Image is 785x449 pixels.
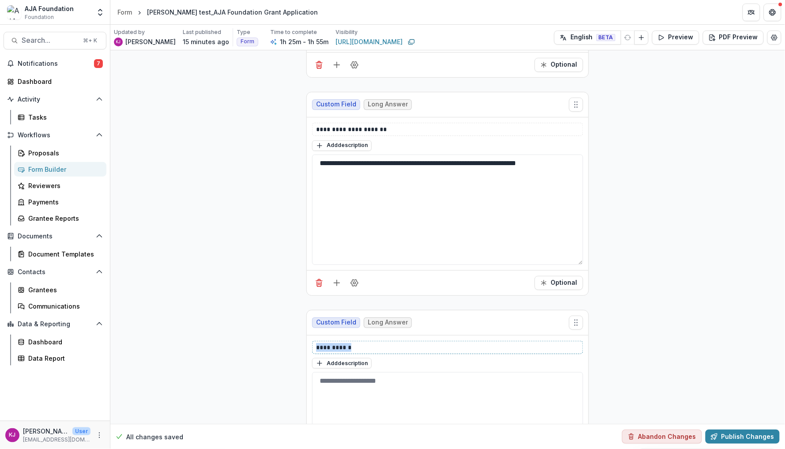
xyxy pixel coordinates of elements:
[569,98,583,112] button: Move field
[28,302,99,311] div: Communications
[14,162,106,177] a: Form Builder
[14,110,106,125] a: Tasks
[535,58,583,72] button: Required
[347,58,362,72] button: Field Settings
[312,276,326,290] button: Delete field
[18,321,92,328] span: Data & Reporting
[312,140,372,151] button: Adddescription
[183,37,229,46] p: 15 minutes ago
[14,247,106,261] a: Document Templates
[634,30,649,45] button: Add Language
[28,197,99,207] div: Payments
[25,4,74,13] div: AJA Foundation
[25,13,54,21] span: Foundation
[28,214,99,223] div: Grantee Reports
[18,60,94,68] span: Notifications
[4,32,106,49] button: Search...
[94,430,105,441] button: More
[22,36,78,45] span: Search...
[94,59,103,68] span: 7
[28,285,99,294] div: Grantees
[336,28,358,36] p: Visibility
[4,74,106,89] a: Dashboard
[764,4,781,21] button: Get Help
[28,337,99,347] div: Dashboard
[14,335,106,349] a: Dashboard
[554,30,621,45] button: English BETA
[330,276,344,290] button: Add field
[241,38,254,45] span: Form
[4,57,106,71] button: Notifications7
[9,432,16,438] div: Karen Jarrett
[28,165,99,174] div: Form Builder
[147,8,318,17] div: [PERSON_NAME] test_AJA Foundation Grant Application
[280,37,328,46] p: 1h 25m - 1h 55m
[28,354,99,363] div: Data Report
[4,317,106,331] button: Open Data & Reporting
[18,268,92,276] span: Contacts
[23,436,91,444] p: [EMAIL_ADDRESS][DOMAIN_NAME]
[743,4,760,21] button: Partners
[18,77,99,86] div: Dashboard
[23,426,69,436] p: [PERSON_NAME]
[114,6,136,19] a: Form
[81,36,99,45] div: ⌘ + K
[14,178,106,193] a: Reviewers
[336,37,403,46] a: [URL][DOMAIN_NAME]
[7,5,21,19] img: AJA Foundation
[316,319,356,326] span: Custom Field
[14,283,106,297] a: Grantees
[14,211,106,226] a: Grantee Reports
[347,276,362,290] button: Field Settings
[706,430,780,444] button: Publish Changes
[237,28,250,36] p: Type
[28,113,99,122] div: Tasks
[270,28,317,36] p: Time to complete
[116,40,121,44] div: Karen Jarrett
[703,30,764,45] button: PDF Preview
[312,358,372,369] button: Adddescription
[406,37,417,47] button: Copy link
[330,58,344,72] button: Add field
[126,432,183,441] p: All changes saved
[114,6,321,19] nav: breadcrumb
[535,276,583,290] button: Required
[14,195,106,209] a: Payments
[72,427,91,435] p: User
[569,316,583,330] button: Move field
[14,351,106,366] a: Data Report
[316,101,356,108] span: Custom Field
[125,37,176,46] p: [PERSON_NAME]
[14,299,106,313] a: Communications
[4,92,106,106] button: Open Activity
[4,128,106,142] button: Open Workflows
[4,229,106,243] button: Open Documents
[28,249,99,259] div: Document Templates
[652,30,699,45] button: Preview
[183,28,221,36] p: Last published
[622,430,702,444] button: Abandon Changes
[368,319,408,326] span: Long Answer
[28,148,99,158] div: Proposals
[312,58,326,72] button: Delete field
[767,30,781,45] button: Edit Form Settings
[117,8,132,17] div: Form
[18,132,92,139] span: Workflows
[18,233,92,240] span: Documents
[368,101,408,108] span: Long Answer
[114,28,145,36] p: Updated by
[14,146,106,160] a: Proposals
[28,181,99,190] div: Reviewers
[621,30,635,45] button: Refresh Translation
[18,96,92,103] span: Activity
[4,265,106,279] button: Open Contacts
[94,4,106,21] button: Open entity switcher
